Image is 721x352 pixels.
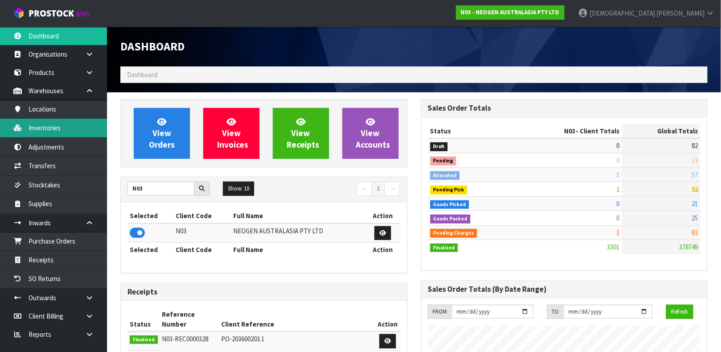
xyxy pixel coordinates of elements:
[231,224,366,243] td: NEOGEN AUSTRALASIA PTY LTD
[461,8,560,16] strong: N03 - NEOGEN AUSTRALASIA PTY LTD
[547,305,564,319] div: TO
[430,200,470,209] span: Goods Picked
[607,243,620,251] span: 3301
[680,243,698,251] span: 378749
[430,215,471,224] span: Goods Packed
[128,288,400,296] h3: Receipts
[617,156,620,165] span: 0
[231,243,366,257] th: Full Name
[174,209,231,223] th: Client Code
[428,305,452,319] div: FROM
[692,141,698,150] span: 82
[13,8,25,19] img: cube-alt.png
[692,156,698,165] span: 13
[130,335,158,344] span: Finalised
[162,335,209,343] span: N03-REC0000328
[134,108,190,159] a: ViewOrders
[76,10,90,18] small: WMS
[128,182,194,195] input: Search clients
[174,243,231,257] th: Client Code
[128,307,160,331] th: Status
[127,70,157,79] span: Dashboard
[589,9,655,17] span: [DEMOGRAPHIC_DATA]
[356,116,391,150] span: View Accounts
[149,116,175,150] span: View Orders
[375,307,400,331] th: Action
[372,182,385,196] a: 1
[617,214,620,222] span: 0
[428,104,701,112] h3: Sales Order Totals
[365,243,400,257] th: Action
[617,185,620,193] span: 1
[564,127,576,135] span: N03
[384,182,400,196] a: →
[430,157,457,166] span: Pending
[342,108,399,159] a: ViewAccounts
[692,170,698,179] span: 57
[120,39,185,54] span: Dashboard
[231,209,366,223] th: Full Name
[617,170,620,179] span: 1
[617,199,620,208] span: 0
[656,9,705,17] span: [PERSON_NAME]
[365,209,400,223] th: Action
[428,285,701,294] h3: Sales Order Totals (By Date Range)
[357,182,372,196] a: ←
[273,108,329,159] a: ViewReceipts
[430,186,468,195] span: Pending Pick
[160,307,219,331] th: Reference Number
[430,244,458,253] span: Finalised
[203,108,260,159] a: ViewInvoices
[430,142,448,151] span: Draft
[128,209,174,223] th: Selected
[666,305,693,319] button: Refresh
[174,224,231,243] td: N03
[518,124,622,138] th: - Client Totals
[428,124,518,138] th: Status
[29,8,74,19] span: ProStock
[692,199,698,208] span: 21
[692,228,698,237] span: 83
[271,182,400,197] nav: Page navigation
[217,116,248,150] span: View Invoices
[456,5,564,20] a: N03 - NEOGEN AUSTRALASIA PTY LTD
[219,307,376,331] th: Client Reference
[617,141,620,150] span: 0
[430,171,460,180] span: Allocated
[287,116,320,150] span: View Receipts
[692,185,698,193] span: 82
[692,214,698,222] span: 25
[128,243,174,257] th: Selected
[223,182,254,196] button: Show: 10
[617,228,620,237] span: 3
[622,124,700,138] th: Global Totals
[430,229,478,238] span: Pending Charges
[221,335,264,343] span: PO-203600203.1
